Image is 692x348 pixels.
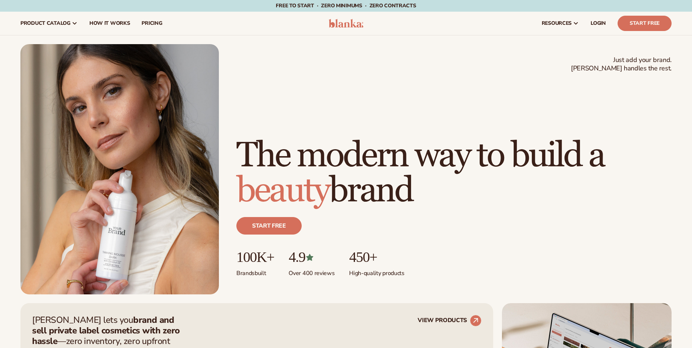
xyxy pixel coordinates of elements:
img: Female holding tanning mousse. [20,44,219,294]
a: resources [536,12,585,35]
span: Free to start · ZERO minimums · ZERO contracts [276,2,416,9]
img: logo [329,19,363,28]
h1: The modern way to build a brand [236,138,672,208]
a: Start Free [618,16,672,31]
span: pricing [142,20,162,26]
a: pricing [136,12,168,35]
span: Just add your brand. [PERSON_NAME] handles the rest. [571,56,672,73]
span: How It Works [89,20,130,26]
a: product catalog [15,12,84,35]
a: VIEW PRODUCTS [418,315,482,326]
p: 4.9 [289,249,335,265]
strong: brand and sell private label cosmetics with zero hassle [32,314,180,347]
p: 100K+ [236,249,274,265]
p: 450+ [349,249,404,265]
span: LOGIN [591,20,606,26]
a: LOGIN [585,12,612,35]
span: resources [542,20,572,26]
p: Over 400 reviews [289,265,335,277]
p: High-quality products [349,265,404,277]
span: product catalog [20,20,70,26]
span: beauty [236,169,329,212]
a: How It Works [84,12,136,35]
p: Brands built [236,265,274,277]
a: Start free [236,217,302,235]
